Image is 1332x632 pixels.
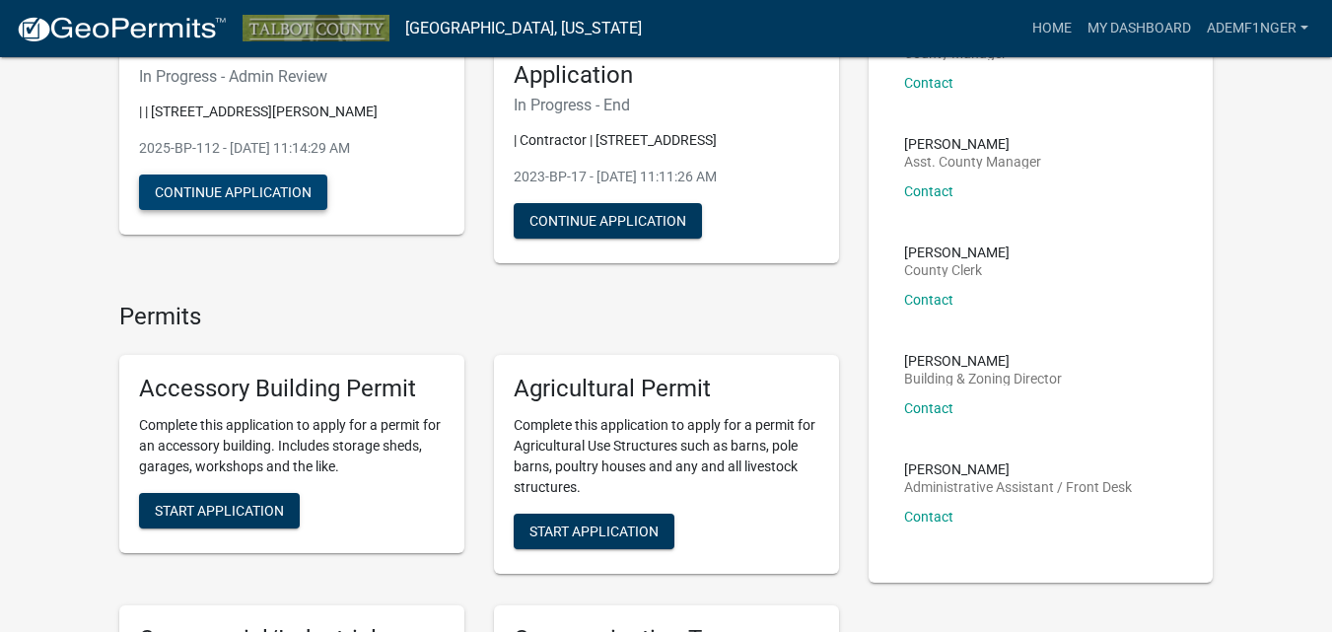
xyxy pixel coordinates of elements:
p: [PERSON_NAME] [904,354,1062,368]
button: Start Application [139,493,300,528]
h5: New Construction Application [514,34,819,91]
p: | | [STREET_ADDRESS][PERSON_NAME] [139,102,445,122]
h6: In Progress - End [514,96,819,114]
button: Continue Application [514,203,702,239]
a: My Dashboard [1080,10,1199,47]
h6: In Progress - Admin Review [139,67,445,86]
p: Complete this application to apply for a permit for an accessory building. Includes storage sheds... [139,415,445,477]
h4: Permits [119,303,839,331]
a: Contact [904,509,953,525]
a: Contact [904,75,953,91]
span: Start Application [529,523,659,538]
a: [GEOGRAPHIC_DATA], [US_STATE] [405,12,642,45]
p: County Clerk [904,263,1010,277]
h5: Agricultural Permit [514,375,819,403]
a: ademf1nger [1199,10,1316,47]
h5: Accessory Building Permit [139,375,445,403]
p: Administrative Assistant / Front Desk [904,480,1132,494]
a: Home [1024,10,1080,47]
a: Contact [904,292,953,308]
p: [PERSON_NAME] [904,137,1041,151]
img: Talbot County, Georgia [243,15,389,41]
p: 2023-BP-17 - [DATE] 11:11:26 AM [514,167,819,187]
p: Building & Zoning Director [904,372,1062,386]
p: | Contractor | [STREET_ADDRESS] [514,130,819,151]
p: 2025-BP-112 - [DATE] 11:14:29 AM [139,138,445,159]
span: Start Application [155,502,284,518]
p: Asst. County Manager [904,155,1041,169]
button: Continue Application [139,175,327,210]
p: [PERSON_NAME] [904,462,1132,476]
p: [PERSON_NAME] [904,246,1010,259]
p: Complete this application to apply for a permit for Agricultural Use Structures such as barns, po... [514,415,819,498]
a: Contact [904,400,953,416]
a: Contact [904,183,953,199]
button: Start Application [514,514,674,549]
